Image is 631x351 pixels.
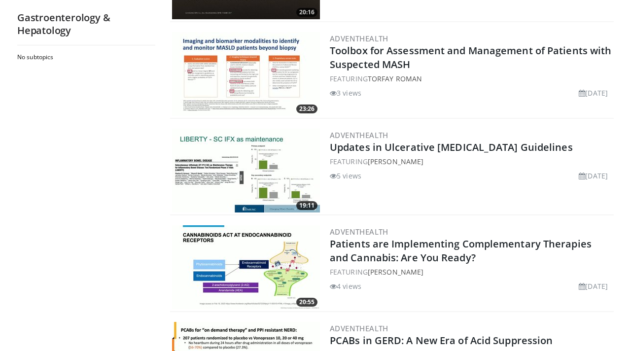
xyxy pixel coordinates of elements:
div: FEATURING [330,267,612,277]
a: Updates in Ulcerative [MEDICAL_DATA] Guidelines [330,140,573,154]
a: [PERSON_NAME] [368,157,423,166]
img: f1e693c4-0ffc-4575-b714-555ac01f0f86.300x170_q85_crop-smart_upscale.jpg [172,32,320,116]
span: 23:26 [296,105,317,113]
img: 1605ca25-76c6-46c4-8a97-30358a24b6b1.300x170_q85_crop-smart_upscale.jpg [172,225,320,309]
a: 19:11 [172,129,320,212]
div: FEATURING [330,156,612,167]
a: PCABs in GERD: A New Era of Acid Suppression [330,334,553,347]
a: [PERSON_NAME] [368,267,423,277]
a: AdventHealth [330,130,388,140]
a: Torfay Roman [368,74,422,83]
a: AdventHealth [330,227,388,237]
li: 3 views [330,88,361,98]
h2: Gastroenterology & Hepatology [17,11,155,37]
span: 20:55 [296,298,317,307]
a: Patients are Implementing Complementary Therapies and Cannabis: Are You Ready? [330,237,592,264]
div: FEATURING [330,73,612,84]
li: 5 views [330,171,361,181]
span: 19:11 [296,201,317,210]
a: 20:55 [172,225,320,309]
a: AdventHealth [330,34,388,43]
a: Toolbox for Assessment and Management of Patients with Suspected MASH [330,44,611,71]
li: 4 views [330,281,361,291]
span: 20:16 [296,8,317,17]
li: [DATE] [579,171,608,181]
h2: No subtopics [17,53,153,61]
a: 23:26 [172,32,320,116]
a: AdventHealth [330,323,388,333]
li: [DATE] [579,281,608,291]
li: [DATE] [579,88,608,98]
img: 86d06df9-b58e-402a-9001-4580e6a92848.300x170_q85_crop-smart_upscale.jpg [172,129,320,212]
